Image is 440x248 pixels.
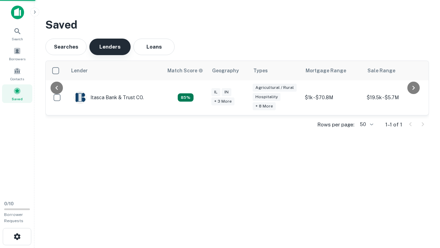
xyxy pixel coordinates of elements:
p: Rows per page: [317,121,354,129]
span: Borrowers [9,56,25,62]
span: Saved [12,96,23,102]
div: IL [211,88,220,96]
img: capitalize-icon.png [11,6,24,19]
td: $19.5k - $5.7M [363,80,425,115]
div: Geography [212,66,239,75]
th: Mortgage Range [301,61,363,80]
th: Geography [208,61,249,80]
th: Sale Range [363,61,425,80]
span: Borrower Requests [4,212,23,223]
div: + 8 more [253,102,276,110]
div: Agricultural / Rural [253,84,297,92]
a: Saved [2,84,32,103]
th: Lender [67,61,163,80]
th: Types [249,61,301,80]
td: $1k - $70.8M [301,80,363,115]
div: Mortgage Range [306,66,346,75]
span: 0 / 10 [4,201,14,206]
h3: Saved [45,17,429,33]
div: Itasca Bank & Trust CO. [74,91,144,104]
div: Types [253,66,268,75]
div: Sale Range [367,66,395,75]
div: Hospitality [253,93,280,101]
th: Capitalize uses an advanced AI algorithm to match your search with the best lender. The match sco... [163,61,208,80]
div: Capitalize uses an advanced AI algorithm to match your search with the best lender. The match sco... [178,93,194,102]
button: Searches [45,39,87,55]
span: Search [12,36,23,42]
div: + 3 more [211,97,234,105]
a: Contacts [2,64,32,83]
div: 50 [357,120,374,130]
button: Loans [133,39,175,55]
a: Borrowers [2,44,32,63]
div: Lender [71,66,88,75]
button: Lenders [89,39,131,55]
h6: Match Score [167,67,202,74]
p: 1–1 of 1 [385,121,402,129]
img: picture [74,92,86,103]
div: IN [222,88,231,96]
div: Capitalize uses an advanced AI algorithm to match your search with the best lender. The match sco... [167,67,203,74]
a: Search [2,24,32,43]
span: Contacts [10,76,24,82]
iframe: Chat Widget [406,193,440,226]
